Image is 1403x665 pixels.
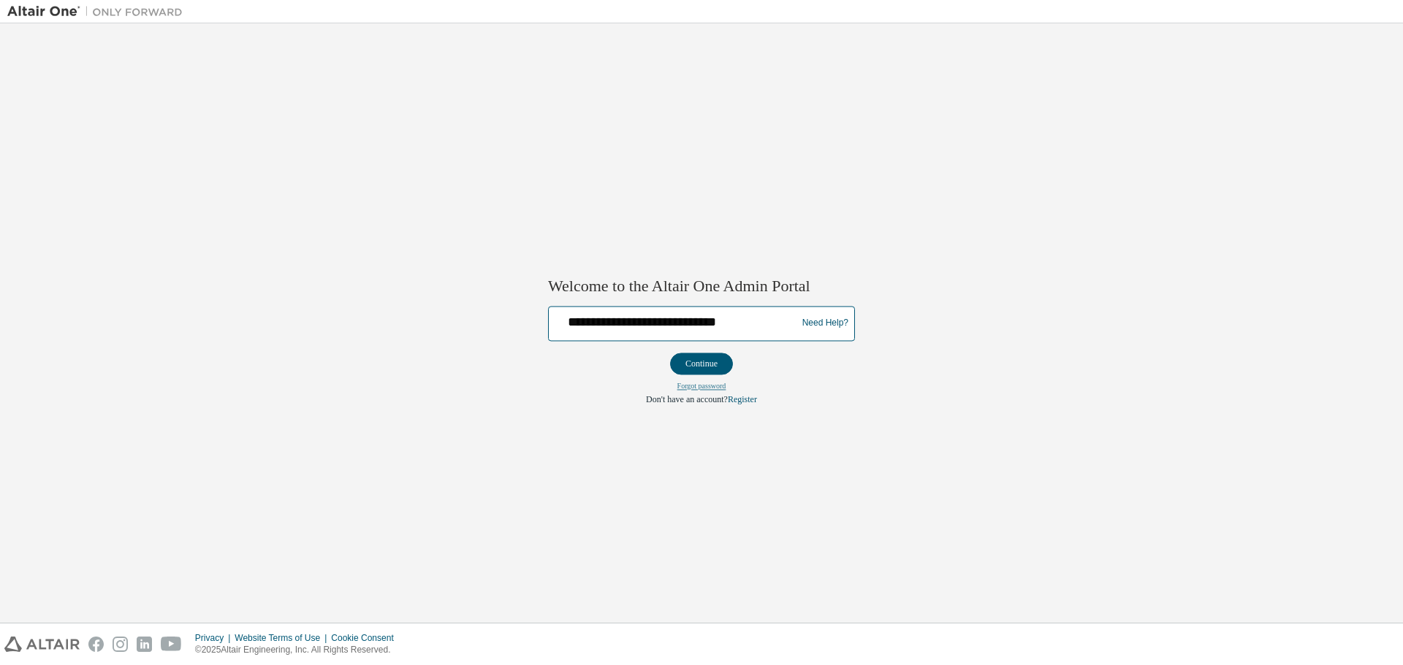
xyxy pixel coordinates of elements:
[670,353,733,374] button: Continue
[195,644,403,656] p: © 2025 Altair Engineering, Inc. All Rights Reserved.
[331,632,402,644] div: Cookie Consent
[113,637,128,652] img: instagram.svg
[677,382,726,390] a: Forgot password
[646,394,728,404] span: Don't have an account?
[137,637,152,652] img: linkedin.svg
[4,637,80,652] img: altair_logo.svg
[235,632,331,644] div: Website Terms of Use
[88,637,104,652] img: facebook.svg
[161,637,182,652] img: youtube.svg
[728,394,757,404] a: Register
[548,277,855,297] h2: Welcome to the Altair One Admin Portal
[7,4,190,19] img: Altair One
[195,632,235,644] div: Privacy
